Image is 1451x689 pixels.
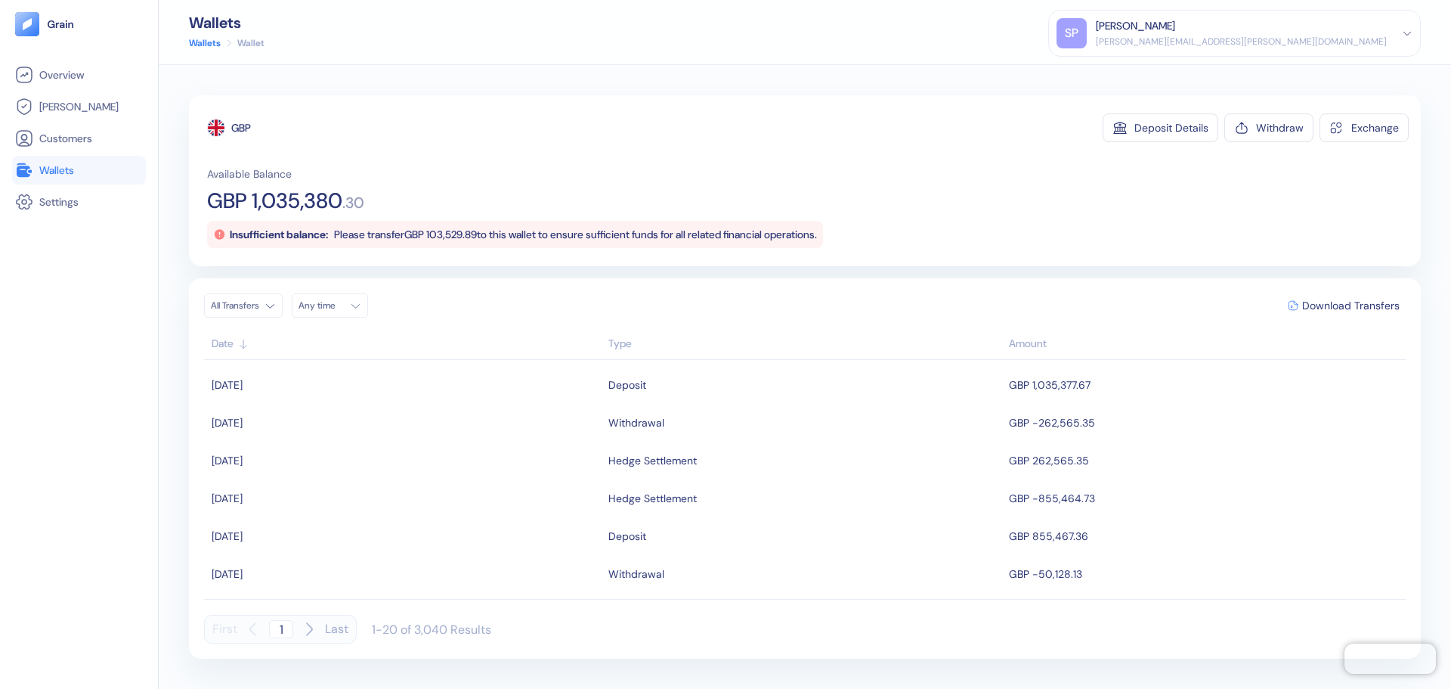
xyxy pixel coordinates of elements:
[39,194,79,209] span: Settings
[1320,113,1409,142] button: Exchange
[1256,123,1304,133] div: Withdraw
[15,12,39,36] img: logo-tablet-V2.svg
[204,555,605,593] td: [DATE]
[1057,18,1087,48] div: SP
[39,131,92,146] span: Customers
[1005,366,1406,404] td: GBP 1,035,377.67
[1134,123,1208,133] div: Deposit Details
[608,448,697,473] div: Hedge Settlement
[325,615,348,644] button: Last
[212,336,601,352] div: Sort ascending
[608,336,1001,352] div: Sort ascending
[1351,123,1399,133] div: Exchange
[1282,294,1406,317] button: Download Transfers
[1103,113,1218,142] button: Deposit Details
[1224,113,1313,142] button: Withdraw
[189,15,265,30] div: Wallets
[334,228,817,241] span: Please transfer GBP 103,529.89 to this wallet to ensure sufficient funds for all related financia...
[39,99,119,114] span: [PERSON_NAME]
[608,561,664,587] div: Withdrawal
[1344,644,1436,674] iframe: Chatra live chat
[204,366,605,404] td: [DATE]
[608,372,646,398] div: Deposit
[15,129,143,147] a: Customers
[204,442,605,480] td: [DATE]
[15,193,143,211] a: Settings
[39,67,84,82] span: Overview
[608,486,697,511] div: Hedge Settlement
[1005,517,1406,555] td: GBP 855,467.36
[189,36,221,50] a: Wallets
[204,517,605,555] td: [DATE]
[39,163,74,178] span: Wallets
[204,480,605,517] td: [DATE]
[1005,404,1406,442] td: GBP -262,565.35
[342,195,364,210] span: . 30
[372,622,491,638] div: 1-20 of 3,040 Results
[15,161,143,179] a: Wallets
[299,299,344,312] div: Any time
[1302,300,1400,311] span: Download Transfers
[204,404,605,442] td: [DATE]
[207,166,292,182] span: Available Balance
[1005,480,1406,517] td: GBP -855,464.73
[1009,336,1398,352] div: Sort descending
[212,615,237,644] button: First
[1005,442,1406,480] td: GBP 262,565.35
[231,120,251,135] div: GBP
[608,410,664,436] div: Withdrawal
[207,191,342,212] span: GBP 1,035,380
[292,293,368,318] button: Any time
[15,66,143,84] a: Overview
[230,228,328,241] span: Insufficient balance:
[47,19,75,29] img: logo
[1005,555,1406,593] td: GBP -50,128.13
[1096,18,1175,34] div: [PERSON_NAME]
[1096,35,1387,48] div: [PERSON_NAME][EMAIL_ADDRESS][PERSON_NAME][DOMAIN_NAME]
[15,98,143,116] a: [PERSON_NAME]
[608,523,646,549] div: Deposit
